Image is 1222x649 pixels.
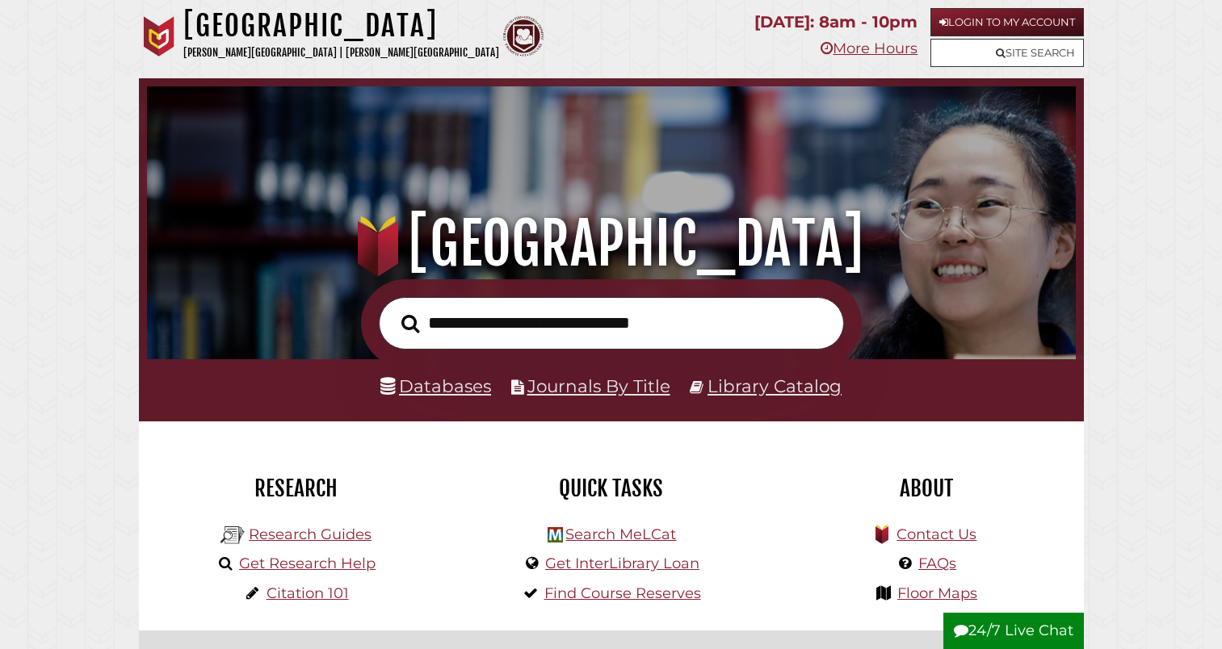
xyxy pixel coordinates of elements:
[401,313,419,333] i: Search
[503,16,544,57] img: Calvin Theological Seminary
[821,40,918,57] a: More Hours
[930,39,1084,67] a: Site Search
[897,525,976,543] a: Contact Us
[249,525,372,543] a: Research Guides
[466,475,757,502] h2: Quick Tasks
[548,527,563,542] img: Hekman Library Logo
[151,475,442,502] h2: Research
[183,44,499,62] p: [PERSON_NAME][GEOGRAPHIC_DATA] | [PERSON_NAME][GEOGRAPHIC_DATA]
[565,525,676,543] a: Search MeLCat
[897,584,977,602] a: Floor Maps
[380,375,491,396] a: Databases
[139,16,179,57] img: Calvin University
[220,523,245,547] img: Hekman Library Logo
[527,375,670,396] a: Journals By Title
[930,8,1084,36] a: Login to My Account
[183,8,499,44] h1: [GEOGRAPHIC_DATA]
[239,555,376,572] a: Get Research Help
[781,475,1072,502] h2: About
[393,310,427,338] button: Search
[708,375,842,396] a: Library Catalog
[754,8,918,36] p: [DATE]: 8am - 10pm
[544,584,701,602] a: Find Course Reserves
[165,208,1057,279] h1: [GEOGRAPHIC_DATA]
[267,584,349,602] a: Citation 101
[545,555,699,572] a: Get InterLibrary Loan
[918,555,956,572] a: FAQs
